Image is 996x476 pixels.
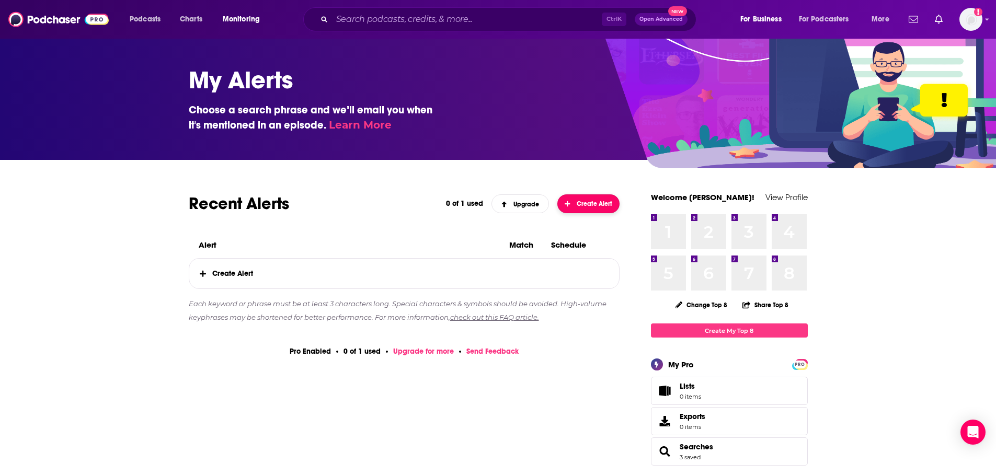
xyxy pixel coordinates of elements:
span: Lists [655,384,676,398]
h3: Match [509,240,543,250]
a: check out this FAQ article. [450,313,539,321]
span: New [668,6,687,16]
h1: My Alerts [189,65,799,95]
a: Welcome [PERSON_NAME]! [651,192,754,202]
span: 0 items [680,393,701,400]
img: Podchaser - Follow, Share and Rate Podcasts [8,9,109,29]
button: open menu [215,11,273,28]
input: Search podcasts, credits, & more... [332,11,602,28]
a: Lists [651,377,808,405]
button: Share Top 8 [742,295,789,315]
span: Exports [680,412,705,421]
a: Searches [655,444,676,459]
div: Search podcasts, credits, & more... [313,7,706,31]
a: Exports [651,407,808,435]
a: Searches [680,442,713,451]
p: 0 of 1 used [344,347,381,356]
button: open menu [864,11,902,28]
button: Change Top 8 [669,298,734,311]
span: Upgrade [501,201,539,208]
span: For Business [740,12,782,27]
p: Pro Enabled [290,347,331,356]
span: Logged in as ahusic2015 [959,8,982,31]
span: Create Alert [189,259,620,288]
span: Searches [651,437,808,466]
button: Open AdvancedNew [635,13,688,26]
a: Show notifications dropdown [931,10,947,28]
span: Ctrl K [602,13,626,26]
a: PRO [794,360,806,368]
h3: Schedule [551,240,593,250]
span: More [872,12,889,27]
button: open menu [733,11,795,28]
span: Podcasts [130,12,161,27]
p: 0 of 1 used [446,199,483,208]
a: View Profile [765,192,808,202]
svg: Add a profile image [974,8,982,16]
h3: Choose a search phrase and we’ll email you when it's mentioned in an episode. [189,102,440,133]
a: 3 saved [680,454,701,461]
span: For Podcasters [799,12,849,27]
img: User Profile [959,8,982,31]
button: Create Alert [557,194,620,213]
span: Send Feedback [466,347,519,356]
span: Lists [680,381,701,391]
span: Charts [180,12,202,27]
a: Show notifications dropdown [905,10,922,28]
button: Show profile menu [959,8,982,31]
span: Exports [655,414,676,428]
button: open menu [792,11,864,28]
span: Create Alert [565,200,612,207]
p: Each keyword or phrase must be at least 3 characters long. Special characters & symbols should be... [189,297,620,324]
h3: Alert [199,240,501,250]
button: open menu [122,11,174,28]
span: Monitoring [223,12,260,27]
h2: Recent Alerts [189,193,438,214]
div: My Pro [668,359,694,369]
span: PRO [794,361,806,368]
span: Open Advanced [639,17,683,22]
a: Learn More [329,119,392,131]
a: Charts [173,11,209,28]
a: Upgrade [491,194,549,213]
span: Lists [680,381,695,391]
a: Upgrade for more [393,347,454,356]
div: Open Intercom Messenger [960,420,986,445]
span: 0 items [680,423,705,431]
a: Create My Top 8 [651,323,808,338]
